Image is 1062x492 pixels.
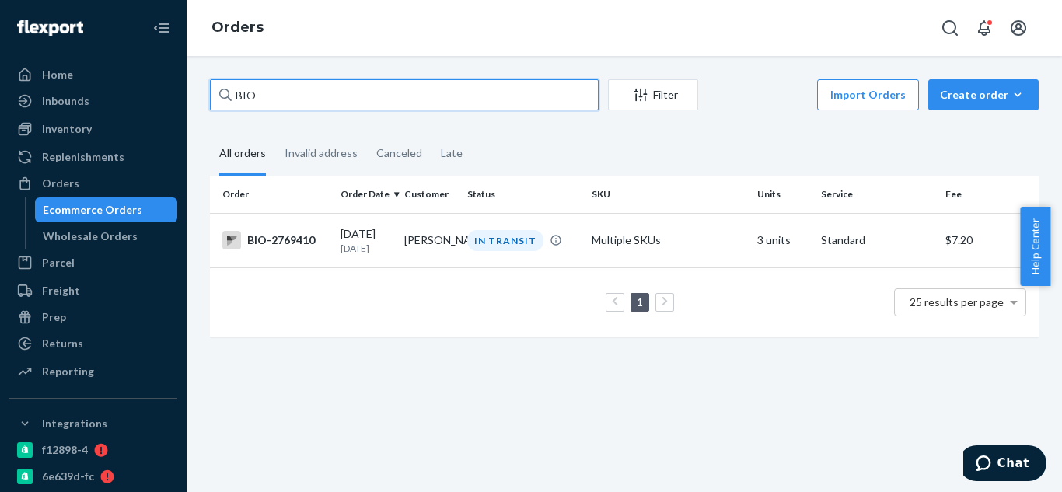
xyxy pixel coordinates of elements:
div: Wholesale Orders [43,229,138,244]
div: Prep [42,309,66,325]
td: [PERSON_NAME] [398,213,462,267]
a: Inventory [9,117,177,141]
th: SKU [585,176,751,213]
div: Orders [42,176,79,191]
a: Prep [9,305,177,330]
th: Order [210,176,334,213]
button: Integrations [9,411,177,436]
a: Page 1 is your current page [634,295,646,309]
a: Ecommerce Orders [35,197,178,222]
button: Open notifications [969,12,1000,44]
a: f12898-4 [9,438,177,462]
a: Freight [9,278,177,303]
div: Ecommerce Orders [43,202,142,218]
td: 3 units [751,213,815,267]
div: Freight [42,283,80,298]
button: Import Orders [817,79,919,110]
th: Order Date [334,176,398,213]
button: Close Navigation [146,12,177,44]
a: Orders [211,19,264,36]
button: Help Center [1020,207,1050,286]
a: Inbounds [9,89,177,113]
a: Reporting [9,359,177,384]
th: Units [751,176,815,213]
a: 6e639d-fc [9,464,177,489]
div: Returns [42,336,83,351]
th: Service [815,176,939,213]
div: Filter [609,87,697,103]
div: Reporting [42,364,94,379]
div: IN TRANSIT [467,230,543,251]
div: Inbounds [42,93,89,109]
div: All orders [219,133,266,176]
a: Home [9,62,177,87]
button: Filter [608,79,698,110]
a: Orders [9,171,177,196]
a: Parcel [9,250,177,275]
div: [DATE] [341,226,392,255]
div: Invalid address [285,133,358,173]
div: Integrations [42,416,107,431]
a: Returns [9,331,177,356]
div: BIO-2769410 [222,231,328,249]
button: Open account menu [1003,12,1034,44]
a: Replenishments [9,145,177,169]
button: Create order [928,79,1039,110]
div: Late [441,133,463,173]
th: Fee [939,176,1039,213]
a: Wholesale Orders [35,224,178,249]
div: Customer [404,187,456,201]
div: Parcel [42,255,75,270]
div: Replenishments [42,149,124,165]
div: Home [42,67,73,82]
ol: breadcrumbs [199,5,276,51]
div: Create order [940,87,1027,103]
img: Flexport logo [17,20,83,36]
div: Canceled [376,133,422,173]
div: f12898-4 [42,442,88,458]
p: Standard [821,232,933,248]
span: 25 results per page [910,295,1004,309]
p: [DATE] [341,242,392,255]
iframe: Opens a widget where you can chat to one of our agents [963,445,1046,484]
div: Inventory [42,121,92,137]
td: Multiple SKUs [585,213,751,267]
td: $7.20 [939,213,1039,267]
button: Open Search Box [934,12,966,44]
div: 6e639d-fc [42,469,94,484]
input: Search orders [210,79,599,110]
th: Status [461,176,585,213]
